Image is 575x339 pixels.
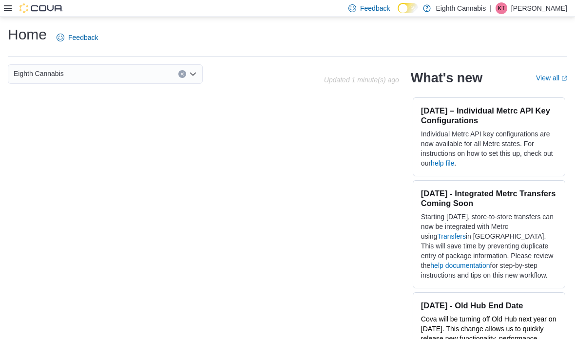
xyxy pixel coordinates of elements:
[68,33,98,42] span: Feedback
[178,70,186,78] button: Clear input
[189,70,197,78] button: Open list of options
[411,70,482,86] h2: What's new
[431,159,454,167] a: help file
[398,3,418,13] input: Dark Mode
[421,212,557,280] p: Starting [DATE], store-to-store transfers can now be integrated with Metrc using in [GEOGRAPHIC_D...
[8,25,47,44] h1: Home
[437,232,466,240] a: Transfers
[430,262,490,269] a: help documentation
[496,2,507,14] div: Kaitlyn Tahk
[536,74,567,82] a: View allExternal link
[561,75,567,81] svg: External link
[421,301,557,310] h3: [DATE] - Old Hub End Date
[490,2,492,14] p: |
[53,28,102,47] a: Feedback
[511,2,567,14] p: [PERSON_NAME]
[436,2,486,14] p: Eighth Cannabis
[360,3,390,13] span: Feedback
[498,2,505,14] span: KT
[19,3,63,13] img: Cova
[421,188,557,208] h3: [DATE] - Integrated Metrc Transfers Coming Soon
[421,106,557,125] h3: [DATE] – Individual Metrc API Key Configurations
[324,76,399,84] p: Updated 1 minute(s) ago
[421,129,557,168] p: Individual Metrc API key configurations are now available for all Metrc states. For instructions ...
[14,68,64,79] span: Eighth Cannabis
